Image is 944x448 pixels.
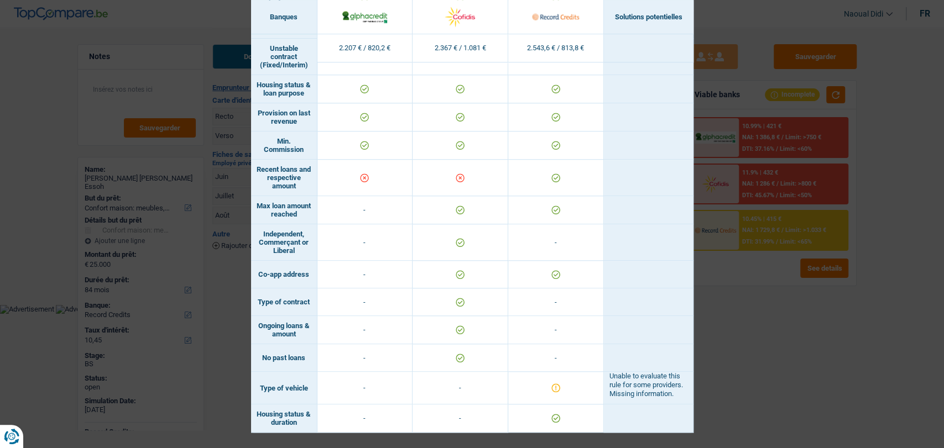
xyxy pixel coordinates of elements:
td: - [317,288,413,316]
td: 2.543,6 € / 813,8 € [508,34,604,62]
td: 2.367 € / 1.081 € [413,34,508,62]
td: Independent, Commerçant or Liberal [251,224,317,261]
td: - [317,404,413,433]
td: Provision on last revenue [251,103,317,131]
td: - [508,224,604,261]
td: - [317,261,413,288]
td: Housing status & duration [251,404,317,433]
td: - [317,316,413,344]
td: Unstable contract (Fixed/Interim) [251,39,317,75]
td: Min. Commission [251,131,317,160]
td: Unable to evaluate this rule for some providers. Missing information. [604,372,693,404]
td: - [317,224,413,261]
td: - [413,372,508,404]
td: Max loan amount reached [251,196,317,224]
td: Recent loans and respective amount [251,160,317,196]
td: Ongoing loans & amount [251,316,317,344]
td: - [317,196,413,224]
td: - [317,372,413,404]
img: Record Credits [532,5,579,29]
td: - [413,404,508,433]
td: Type of contract [251,288,317,316]
td: Housing status & loan purpose [251,75,317,103]
td: - [508,288,604,316]
td: 2.207 € / 820,2 € [317,34,413,62]
td: No past loans [251,344,317,372]
td: - [508,344,604,372]
img: AlphaCredit [341,9,388,24]
td: Type of vehicle [251,372,317,404]
td: Co-app address [251,261,317,288]
td: - [508,316,604,344]
img: Cofidis [436,5,483,29]
td: - [317,344,413,372]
